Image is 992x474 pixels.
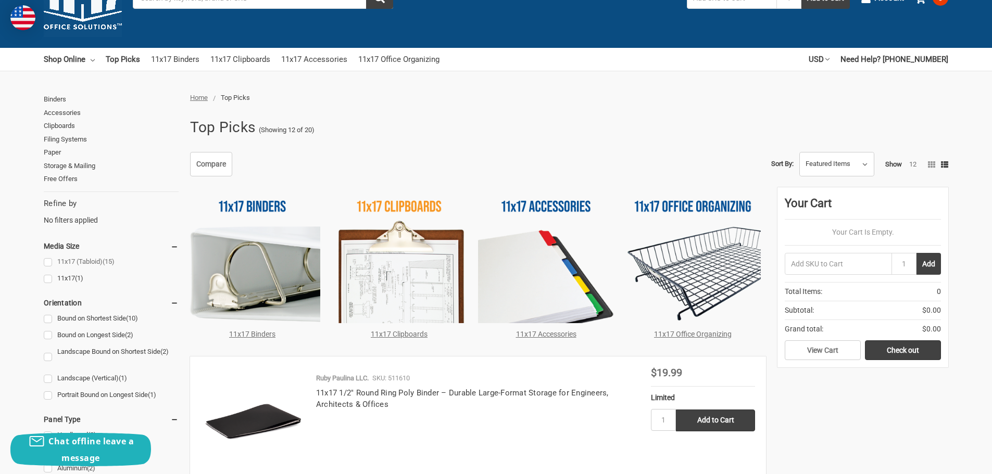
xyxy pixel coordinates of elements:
[10,5,35,30] img: duty and tax information for United States
[44,48,95,71] a: Shop Online
[478,187,614,323] img: 11x17 Accessories
[44,413,179,426] h5: Panel Type
[865,340,941,360] a: Check out
[44,93,179,106] a: Binders
[44,172,179,186] a: Free Offers
[44,312,179,326] a: Bound on Shortest Side
[44,328,179,342] a: Bound on Longest Side
[75,274,83,282] span: (1)
[44,371,179,386] a: Landscape (Vertical)
[184,187,320,323] img: 11x17 Binders
[885,160,902,168] span: Show
[358,48,440,71] a: 11x17 Office Organizing
[785,324,823,335] span: Grand total:
[87,464,95,472] span: (2)
[44,297,179,309] h5: Orientation
[922,324,941,335] span: $0.00
[10,433,151,466] button: Chat offline leave a message
[916,253,941,275] button: Add
[840,48,948,71] a: Need Help? [PHONE_NUMBER]
[44,146,179,159] a: Paper
[281,48,347,71] a: 11x17 Accessories
[44,345,179,369] a: Landscape Bound on Shortest Side
[126,314,138,322] span: (10)
[654,330,732,338] a: 11x17 Office Organizing
[125,331,133,339] span: (2)
[229,330,275,338] a: 11x17 Binders
[785,286,822,297] span: Total Items:
[625,187,761,323] img: 11x17 Office Organizing
[221,94,250,101] span: Top Picks
[316,373,369,383] p: Ruby Paulina LLC.
[676,409,755,431] input: Add to Cart
[190,94,208,101] a: Home
[785,305,814,316] span: Subtotal:
[785,340,861,360] a: View Cart
[44,198,179,210] h5: Refine by
[160,348,169,355] span: (2)
[106,48,140,71] a: Top Picks
[371,330,428,338] a: 11x17 Clipboards
[372,373,410,383] p: SKU: 511610
[148,391,156,399] span: (1)
[190,114,255,141] h1: Top Picks
[151,48,199,71] a: 11x17 Binders
[922,305,941,316] span: $0.00
[103,258,115,265] span: (15)
[48,435,134,464] span: Chat offline leave a message
[909,160,916,168] a: 12
[201,367,305,471] img: 11x17 1/2" Round Ring Poly Binder – Durable Large-Format Storage for Engineers, Architects & Offices
[44,133,179,146] a: Filing Systems
[190,152,232,177] a: Compare
[785,195,941,220] div: Your Cart
[651,392,755,403] div: Limited
[210,48,270,71] a: 11x17 Clipboards
[119,374,127,382] span: (1)
[937,286,941,297] span: 0
[44,388,179,402] a: Portrait Bound on Longest Side
[651,366,682,379] span: $19.99
[44,106,179,120] a: Accessories
[809,48,830,71] a: USD
[259,125,315,135] span: (Showing 12 of 20)
[44,159,179,173] a: Storage & Mailing
[44,272,179,286] a: 11x17
[785,253,891,275] input: Add SKU to Cart
[771,156,794,172] label: Sort By:
[331,187,467,323] img: 11x17 Clipboards
[44,198,179,226] div: No filters applied
[516,330,576,338] a: 11x17 Accessories
[44,255,179,269] a: 11x17 (Tabloid)
[44,240,179,252] h5: Media Size
[44,428,179,442] a: Hardboard
[785,227,941,238] p: Your Cart Is Empty.
[316,388,609,409] a: 11x17 1/2" Round Ring Poly Binder – Durable Large-Format Storage for Engineers, Architects & Offices
[44,119,179,133] a: Clipboards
